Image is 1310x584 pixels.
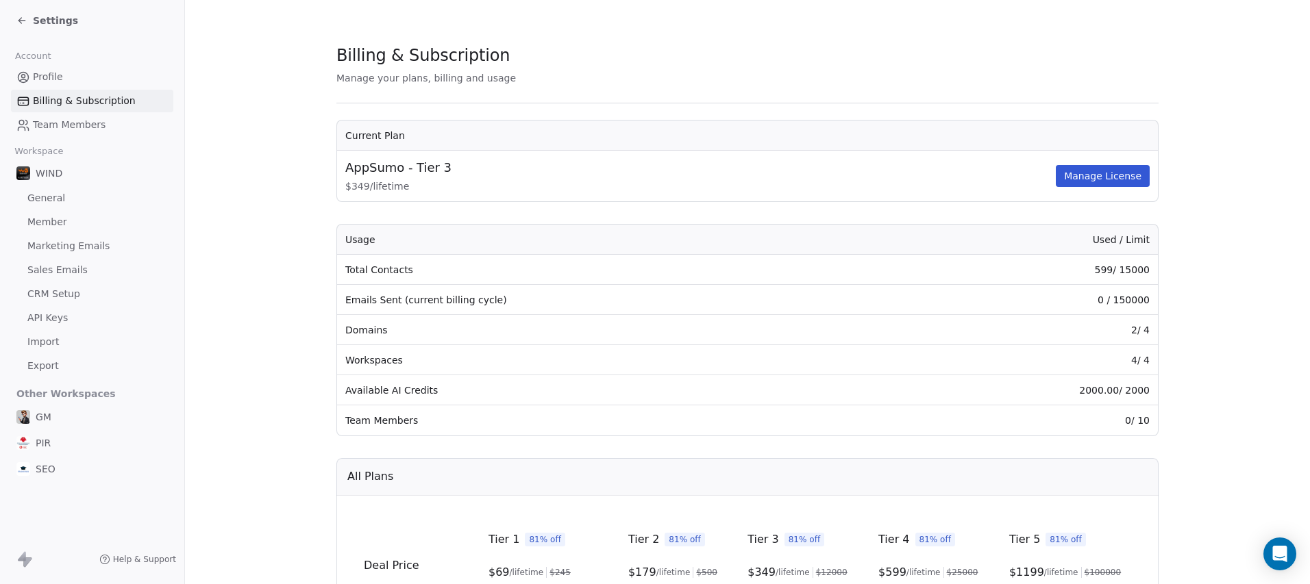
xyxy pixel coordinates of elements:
[27,311,68,325] span: API Keys
[336,45,510,66] span: Billing & Subscription
[9,46,57,66] span: Account
[337,315,889,345] td: Domains
[27,335,59,349] span: Import
[36,462,55,476] span: SEO
[906,567,941,578] span: /lifetime
[1009,531,1040,548] span: Tier 5
[27,263,88,277] span: Sales Emails
[337,405,889,435] td: Team Members
[915,533,956,546] span: 81% off
[113,554,176,565] span: Help & Support
[347,468,393,485] span: All Plans
[11,307,173,329] a: API Keys
[889,345,1158,375] td: 4 / 4
[11,235,173,257] a: Marketing Emails
[1046,533,1086,546] span: 81% off
[11,331,173,353] a: Import
[336,73,516,84] span: Manage your plans, billing and usage
[337,225,889,255] th: Usage
[1044,567,1078,578] span: /lifetime
[16,462,30,476] img: Icona%20StudioSEO_160x160.jpg
[27,191,65,205] span: General
[11,66,173,88] a: Profile
[337,120,1158,151] th: Current Plan
[889,255,1158,285] td: 599 / 15000
[776,567,810,578] span: /lifetime
[16,166,30,180] img: logo_bp_w3.png
[33,118,106,132] span: Team Members
[337,375,889,405] td: Available AI Credits
[656,567,691,578] span: /lifetime
[337,285,889,315] td: Emails Sent (current billing cycle)
[345,179,1053,193] span: $ 349 / lifetime
[889,285,1158,315] td: 0 / 150000
[99,554,176,565] a: Help & Support
[878,531,909,548] span: Tier 4
[36,436,51,450] span: PIR
[510,567,544,578] span: /lifetime
[33,94,136,108] span: Billing & Subscription
[27,239,110,253] span: Marketing Emails
[16,410,30,424] img: consulente_stile_cartoon.jpg
[36,166,62,180] span: WIND
[364,559,419,572] span: Deal Price
[889,375,1158,405] td: 2000.00 / 2000
[628,564,656,581] span: $ 179
[525,533,565,546] span: 81% off
[337,345,889,375] td: Workspaces
[747,564,776,581] span: $ 349
[11,211,173,233] a: Member
[16,436,30,450] img: logo%20piramis%20vodafone.jpg
[11,90,173,112] a: Billing & Subscription
[889,405,1158,435] td: 0 / 10
[947,567,978,578] span: $ 25000
[1085,567,1122,578] span: $ 100000
[337,255,889,285] td: Total Contacts
[665,533,705,546] span: 81% off
[36,410,51,424] span: GM
[889,315,1158,345] td: 2 / 4
[16,14,78,27] a: Settings
[889,225,1158,255] th: Used / Limit
[1056,165,1150,187] button: Manage License
[33,14,78,27] span: Settings
[784,533,825,546] span: 81% off
[27,359,59,373] span: Export
[11,283,173,305] a: CRM Setup
[11,383,121,405] span: Other Workspaces
[489,564,510,581] span: $ 69
[747,531,778,548] span: Tier 3
[1263,537,1296,570] div: Open Intercom Messenger
[11,187,173,210] a: General
[11,114,173,136] a: Team Members
[549,567,571,578] span: $ 245
[628,531,659,548] span: Tier 2
[27,287,80,301] span: CRM Setup
[878,564,906,581] span: $ 599
[696,567,717,578] span: $ 500
[33,70,63,84] span: Profile
[11,259,173,281] a: Sales Emails
[27,215,67,229] span: Member
[816,567,848,578] span: $ 12000
[489,531,519,548] span: Tier 1
[1009,564,1044,581] span: $ 1199
[9,141,69,162] span: Workspace
[345,159,452,177] span: AppSumo - Tier 3
[11,355,173,377] a: Export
